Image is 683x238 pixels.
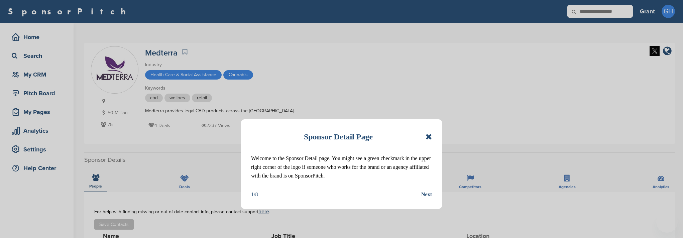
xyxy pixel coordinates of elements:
[251,190,258,199] div: 1/8
[421,190,432,199] button: Next
[304,129,373,144] h1: Sponsor Detail Page
[656,211,678,233] iframe: Button to launch messaging window
[251,154,432,180] p: Welcome to the Sponsor Detail page. You might see a green checkmark in the upper right corner of ...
